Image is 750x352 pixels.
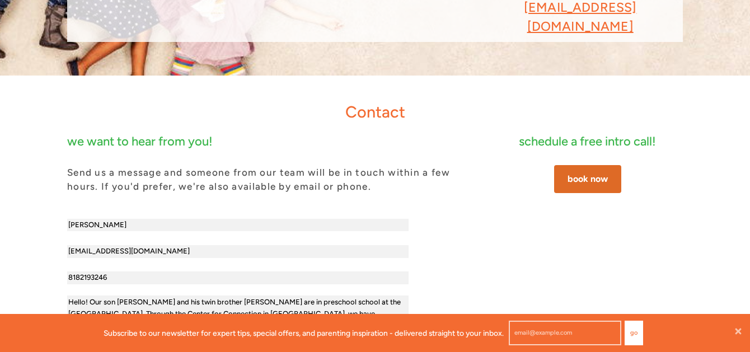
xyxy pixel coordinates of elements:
p: Send us a message and someone from our team will be in touch within a few hours. If you'd prefer,... [67,166,470,194]
button: Go [625,321,643,345]
a: book now [554,165,621,193]
p: Subscribe to our newsletter for expert tips, special offers, and parenting inspiration - delivere... [104,327,504,339]
input: Your Phone Number [67,271,409,284]
input: email@example.com [509,321,621,345]
input: Your Name [67,219,409,232]
p: schedule a free intro call! [493,132,683,151]
input: Your Email [67,245,409,258]
p: we want to hear from you! [67,132,470,151]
